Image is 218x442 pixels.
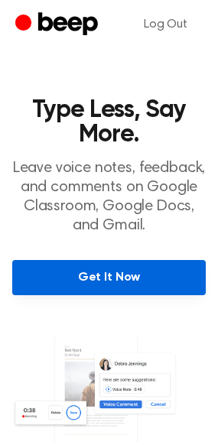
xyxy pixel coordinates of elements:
[12,260,206,295] a: Get It Now
[12,98,206,147] h1: Type Less, Say More.
[129,6,203,43] a: Log Out
[15,10,102,40] a: Beep
[12,159,206,236] p: Leave voice notes, feedback, and comments on Google Classroom, Google Docs, and Gmail.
